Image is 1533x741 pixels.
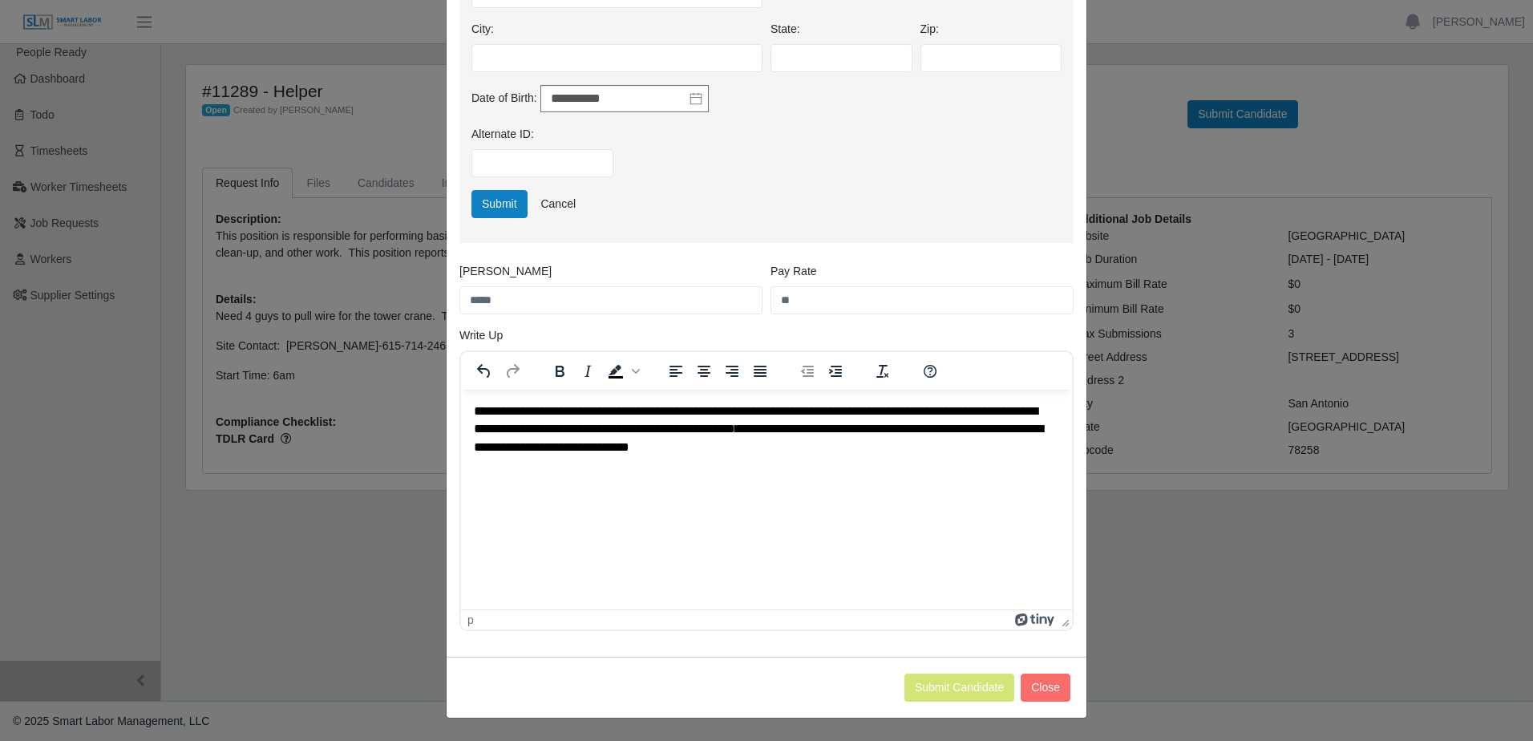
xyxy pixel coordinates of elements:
button: Justify [746,360,774,383]
button: Bold [546,360,573,383]
label: Alternate ID: [471,126,534,143]
label: Write Up [459,327,503,344]
button: Decrease indent [794,360,821,383]
button: Redo [499,360,526,383]
label: [PERSON_NAME] [459,263,552,280]
a: Powered by Tiny [1015,613,1055,626]
button: Undo [471,360,498,383]
button: Submit Candidate [904,674,1014,702]
button: Align left [662,360,690,383]
a: Cancel [530,190,586,218]
button: Clear formatting [869,360,896,383]
button: Submit [471,190,528,218]
button: Align center [690,360,718,383]
div: Press the Up and Down arrow keys to resize the editor. [1055,610,1072,630]
label: Date of Birth: [471,90,537,107]
button: Align right [718,360,746,383]
button: Help [916,360,944,383]
button: Close [1021,674,1070,702]
button: Italic [574,360,601,383]
div: p [467,613,474,626]
div: Background color Black [602,360,642,383]
label: Pay Rate [771,263,817,280]
button: Increase indent [822,360,849,383]
iframe: Rich Text Area [461,390,1072,609]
